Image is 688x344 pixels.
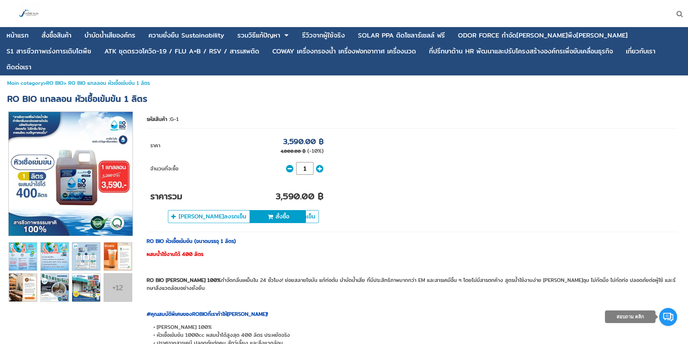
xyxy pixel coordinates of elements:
button: สั่งซื้อ [252,210,306,223]
p: 3,590.00 ฿ [283,136,324,147]
div: หน้าแรก [7,32,29,39]
b: รหัสสินค้า : [147,115,170,123]
img: c5d086efc79f4d469cf23441bc54db9e [104,243,132,270]
div: ที่ปรึกษาด้าน HR พัฒนาและปรับโครงสร้างองค์กรเพื่อขับเคลื่อนธุรกิจ [429,48,613,55]
div: สั่งซื้อสินค้า [42,32,72,39]
img: 22346ad6c85c4ff689454f385e45bf32 [72,243,100,270]
div: บําบัดน้ำเสียองค์กร [85,32,135,39]
div: COWAY เครื่องกรองน้ำ เครื่องฟอกอากาศ เครื่องนวด [272,48,416,55]
a: บําบัดน้ำเสียองค์กร [85,29,135,42]
img: large-1644130236041.jpg [18,3,40,25]
span: RO BIO แกลลอน หัวเชื้อเข้มข้น 1 ลิตร [7,92,147,105]
span: หัวเชื้อเข้มข้น 1000cc ผสมน้ำได้สูงสุด 400 ลิตร ประหยัดจริง [157,331,290,339]
td: 3,590.00 ฿ [201,178,327,206]
a: สั่งซื้อสินค้า [42,29,72,42]
span: จำนวนที่จะซื้อ [150,165,178,173]
span: [PERSON_NAME]ลงรถเข็น [179,212,246,221]
strong: ผสมน้ำใช้งานได้ 400 ลิตร [147,250,203,258]
a: S1 สารชีวภาพเร่งการเติบโตพืช [7,44,91,58]
div: +12 [104,282,132,293]
button: [PERSON_NAME]ลงรถเข็น [168,210,250,223]
td: ราคา [147,132,201,158]
div: เกี่ยวกับเรา [626,48,655,55]
p: กำจัดกลิ่นเหม็นใน 24 ชั่วโมง! ย่อยสลายไขมัน แก้ท่อตัน บำบัดน้ำเสีย ที่มีประสิทธิภาพมากกว่า EM และ... [147,276,678,292]
span: สอบถาม คลิก [616,314,644,319]
a: +12 [104,274,132,301]
div: ติดต่อเรา [7,64,31,70]
span: สั่งซื้อ [276,212,289,221]
a: ที่ปรึกษาด้าน HR พัฒนาและปรับโครงสร้างองค์กรเพื่อขับเคลื่อนธุรกิจ [429,44,613,58]
td: ราคารวม [147,178,201,206]
a: COWAY เครื่องกรองน้ำ เครื่องฟอกอากาศ เครื่องนวด [272,44,416,58]
img: e1fa0145faf34ce69a081c882879e26e [9,243,37,270]
img: 46fe287de5354e68b8a373c2afde7456 [72,274,100,301]
img: 590f9545f44846a185cfe197ad74d7bc [41,243,69,270]
div: SOLAR PPA ติดโซลาร์เซลล์ ฟรี [358,32,445,39]
a: SOLAR PPA ติดโซลาร์เซลล์ ฟรี [358,29,445,42]
a: ODOR FORCE กำจัด[PERSON_NAME]พึง[PERSON_NAME] [458,29,628,42]
span: (-10%) [307,147,324,155]
div: ATK ชุดตรวจโควิด-19 / FLU A+B / RSV / สารเสพติด [104,48,259,55]
span: G-1 [170,115,179,123]
span: [PERSON_NAME] 100% [157,323,212,331]
a: ความยั่งยืน Sustainability [148,29,224,42]
a: เกี่ยวกับเรา [626,44,655,58]
a: ติดต่อเรา [7,60,31,74]
img: e37c2cfd28c348b78abac27a7fe1faab [9,274,37,301]
div: S1 สารชีวภาพเร่งการเติบโตพืช [7,48,91,55]
a: รีวิวจากผู้ใช้จริง [302,29,345,42]
div: รวมวิธีแก้ปัญหา [237,32,280,39]
a: รวมวิธีแก้ปัญหา [237,29,280,42]
strong: RO BIO [PERSON_NAME] 100% [147,276,221,284]
div: ความยั่งยืน Sustainability [148,32,224,39]
a: Main category [7,79,43,87]
a: RO BIO [46,79,64,87]
a: หน้าแรก [7,29,29,42]
a: ATK ชุดตรวจโควิด-19 / FLU A+B / RSV / สารเสพติด [104,44,259,58]
div: รีวิวจากผู้ใช้จริง [302,32,345,39]
strong: #คุณสมบัติพิเศษของROBIOที่เราท้าให้[PERSON_NAME]! [147,310,268,318]
strong: RO BIO หัวเชื้อเข้มข้น (ขนาดบรรจุ 1 ลิตร) [147,237,236,245]
p: 4,000.00 ฿ [281,148,306,154]
div: ODOR FORCE กำจัด[PERSON_NAME]พึง[PERSON_NAME] [458,32,628,39]
img: e4e8fc325aa24844b8cbee2ee0dc281d [41,274,69,301]
img: 8878413a97944e3f8fca15d0eb43459c [9,112,133,236]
